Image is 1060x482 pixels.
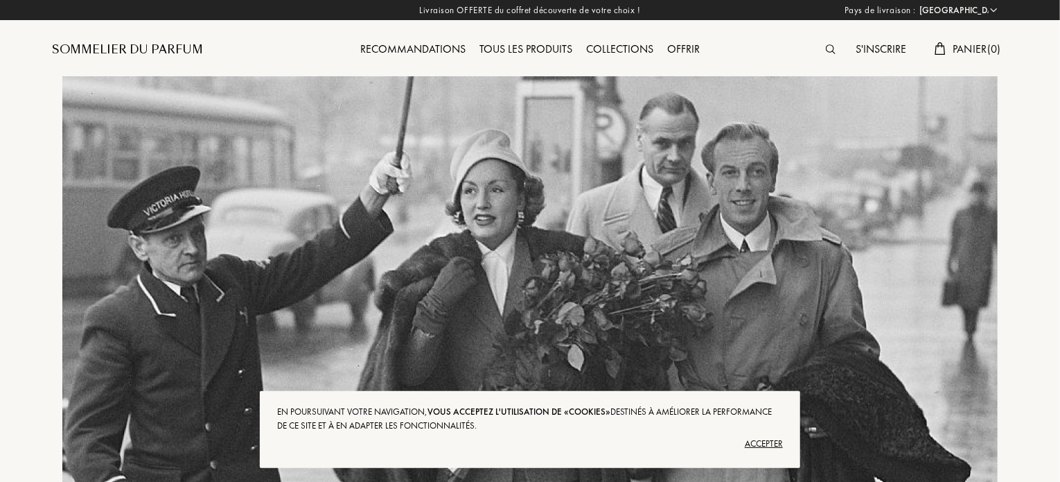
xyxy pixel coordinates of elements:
span: Pays de livraison : [845,3,916,17]
div: Tous les produits [472,41,579,59]
img: search_icn.svg [826,44,836,54]
a: S'inscrire [849,42,914,56]
a: Offrir [660,42,707,56]
div: Collections [579,41,660,59]
span: Panier ( 0 ) [953,42,1001,56]
div: En poursuivant votre navigation, destinés à améliorer la performance de ce site et à en adapter l... [277,405,783,433]
a: Recommandations [353,42,472,56]
img: cart.svg [935,42,946,55]
a: Collections [579,42,660,56]
a: Sommelier du Parfum [52,42,203,58]
div: Accepter [277,433,783,455]
div: Recommandations [353,41,472,59]
div: Offrir [660,41,707,59]
div: S'inscrire [849,41,914,59]
a: Tous les produits [472,42,579,56]
span: vous acceptez l'utilisation de «cookies» [427,406,610,418]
